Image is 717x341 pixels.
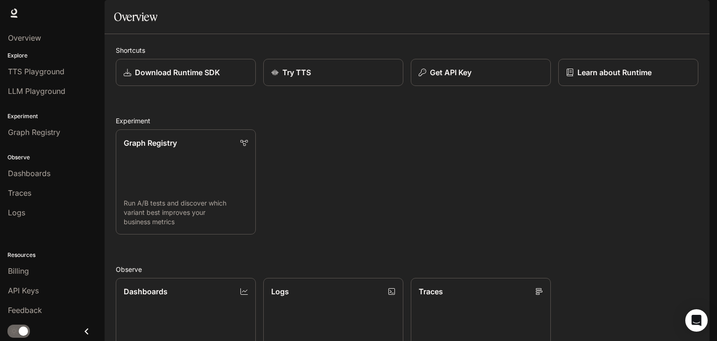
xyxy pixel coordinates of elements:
[685,309,708,332] div: Open Intercom Messenger
[430,67,471,78] p: Get API Key
[577,67,652,78] p: Learn about Runtime
[116,129,256,234] a: Graph RegistryRun A/B tests and discover which variant best improves your business metrics
[271,286,289,297] p: Logs
[558,59,698,86] a: Learn about Runtime
[124,286,168,297] p: Dashboards
[124,199,248,227] p: Run A/B tests and discover which variant best improves your business metrics
[419,286,443,297] p: Traces
[116,45,698,55] h2: Shortcuts
[282,67,311,78] p: Try TTS
[411,59,551,86] button: Get API Key
[263,59,403,86] a: Try TTS
[116,116,698,126] h2: Experiment
[114,7,157,26] h1: Overview
[116,59,256,86] a: Download Runtime SDK
[116,264,698,274] h2: Observe
[124,137,177,149] p: Graph Registry
[135,67,220,78] p: Download Runtime SDK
